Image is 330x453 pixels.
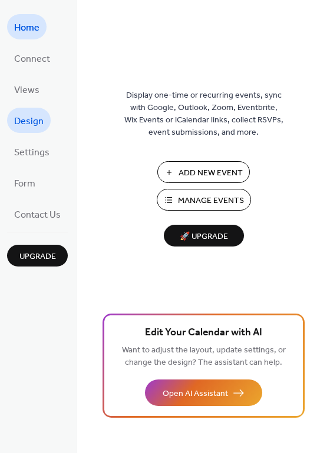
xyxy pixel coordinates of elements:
span: Add New Event [179,167,243,179]
a: Connect [7,45,57,71]
a: Design [7,108,51,133]
span: Connect [14,50,50,68]
span: Open AI Assistant [163,388,228,400]
button: 🚀 Upgrade [164,225,244,247]
span: Want to adjust the layout, update settings, or change the design? The assistant can help. [122,342,286,371]
span: Design [14,112,44,131]
span: 🚀 Upgrade [171,229,237,245]
span: Home [14,19,39,37]
button: Manage Events [157,189,251,211]
span: Settings [14,144,49,162]
span: Upgrade [19,251,56,263]
a: Settings [7,139,57,164]
a: Contact Us [7,201,68,226]
span: Contact Us [14,206,61,224]
span: Manage Events [178,195,244,207]
span: Edit Your Calendar with AI [145,325,262,341]
button: Add New Event [157,161,250,183]
span: Views [14,81,39,99]
span: Form [14,175,35,193]
a: Form [7,170,42,195]
button: Open AI Assistant [145,379,262,406]
button: Upgrade [7,245,68,267]
a: Views [7,76,47,102]
span: Display one-time or recurring events, sync with Google, Outlook, Zoom, Eventbrite, Wix Events or ... [124,89,283,139]
a: Home [7,14,47,39]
